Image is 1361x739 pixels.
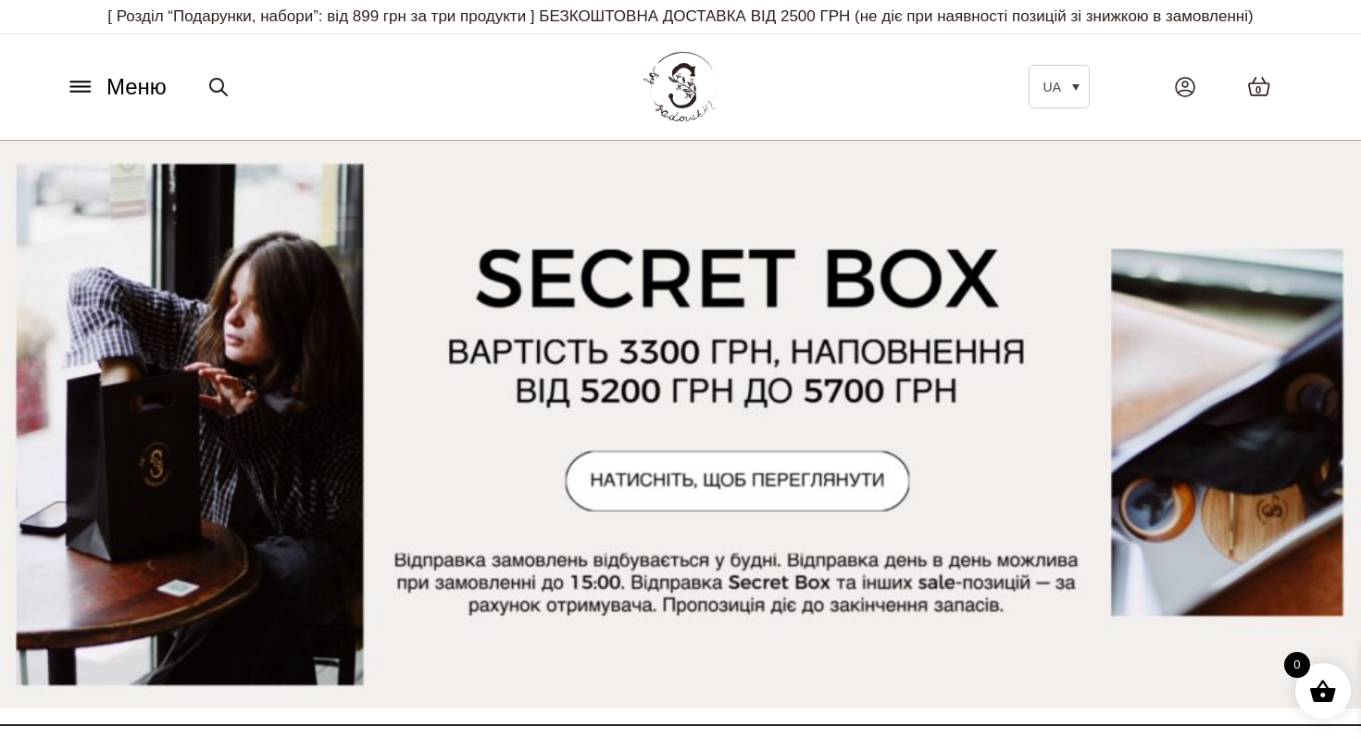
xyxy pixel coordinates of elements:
a: 0 [1229,57,1290,116]
button: Меню [60,69,172,105]
img: BY SADOVSKIY [643,52,718,121]
span: Меню [106,70,167,104]
span: 0 [1255,82,1261,98]
span: UA [1043,80,1061,94]
a: UA [1029,65,1090,108]
span: 0 [1284,652,1310,678]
